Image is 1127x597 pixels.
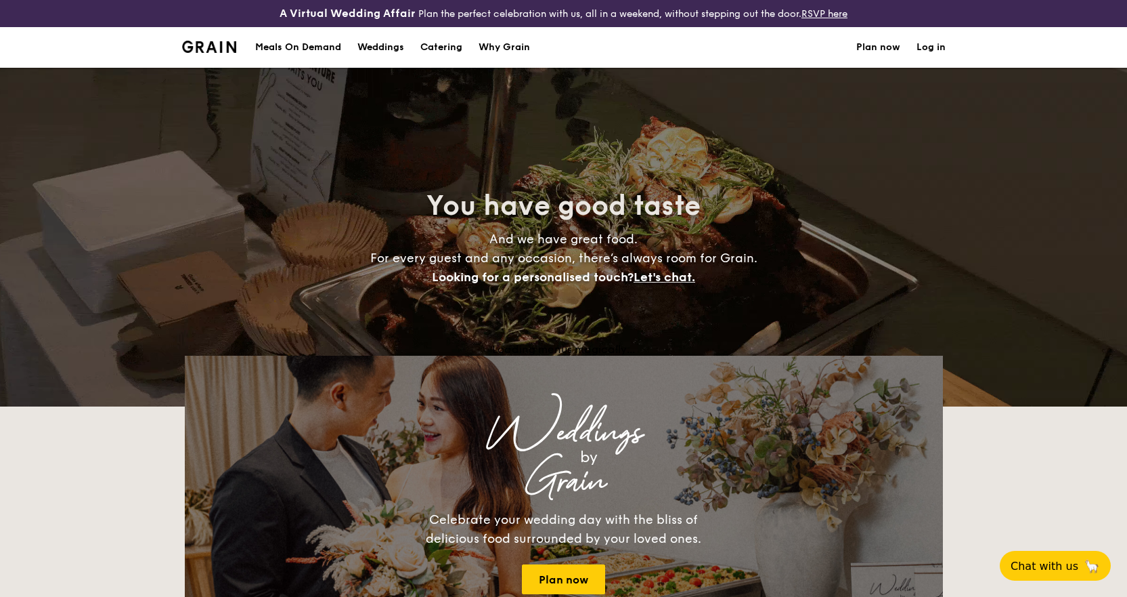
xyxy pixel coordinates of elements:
[247,27,349,68] a: Meals On Demand
[304,470,824,494] div: Grain
[479,27,530,68] div: Why Grain
[182,41,237,53] img: Grain
[255,27,341,68] div: Meals On Demand
[1084,558,1100,574] span: 🦙
[304,421,824,445] div: Weddings
[522,564,605,594] a: Plan now
[470,27,538,68] a: Why Grain
[420,27,462,68] h1: Catering
[916,27,946,68] a: Log in
[856,27,900,68] a: Plan now
[1000,551,1111,581] button: Chat with us🦙
[188,5,940,22] div: Plan the perfect celebration with us, all in a weekend, without stepping out the door.
[634,270,695,285] span: Let's chat.
[280,5,416,22] h4: A Virtual Wedding Affair
[1011,560,1078,573] span: Chat with us
[370,232,757,285] span: And we have great food. For every guest and any occasion, there’s always room for Grain.
[412,27,470,68] a: Catering
[432,270,634,285] span: Looking for a personalised touch?
[354,445,824,470] div: by
[801,8,847,20] a: RSVP here
[412,510,716,548] div: Celebrate your wedding day with the bliss of delicious food surrounded by your loved ones.
[426,190,701,222] span: You have good taste
[349,27,412,68] a: Weddings
[357,27,404,68] div: Weddings
[185,343,943,356] div: Loading menus magically...
[182,41,237,53] a: Logotype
